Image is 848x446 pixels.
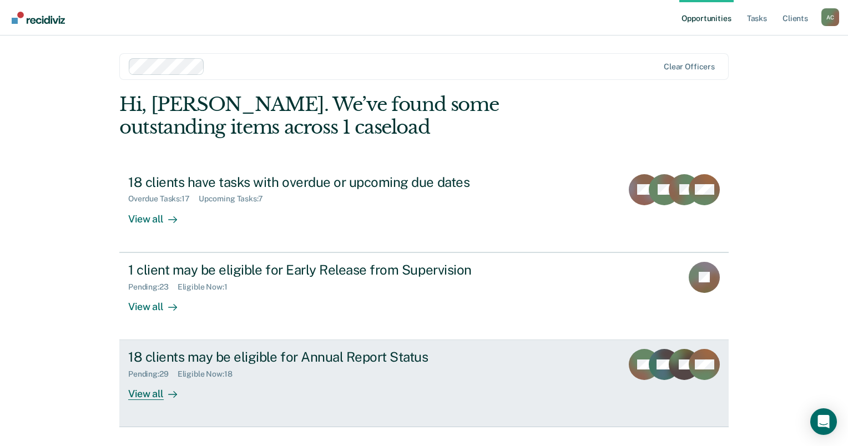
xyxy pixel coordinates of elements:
div: Overdue Tasks : 17 [128,194,199,204]
div: View all [128,204,190,225]
div: Eligible Now : 1 [178,282,236,292]
div: Clear officers [664,62,715,72]
div: 18 clients have tasks with overdue or upcoming due dates [128,174,518,190]
div: A C [821,8,839,26]
div: View all [128,291,190,313]
div: Eligible Now : 18 [178,369,241,379]
a: 18 clients may be eligible for Annual Report StatusPending:29Eligible Now:18View all [119,340,729,427]
div: Upcoming Tasks : 7 [199,194,272,204]
div: Hi, [PERSON_NAME]. We’ve found some outstanding items across 1 caseload [119,93,607,139]
div: Pending : 29 [128,369,178,379]
div: 18 clients may be eligible for Annual Report Status [128,349,518,365]
button: Profile dropdown button [821,8,839,26]
a: 18 clients have tasks with overdue or upcoming due datesOverdue Tasks:17Upcoming Tasks:7View all [119,165,729,252]
div: Pending : 23 [128,282,178,292]
div: Open Intercom Messenger [810,408,837,435]
div: 1 client may be eligible for Early Release from Supervision [128,262,518,278]
div: View all [128,379,190,401]
img: Recidiviz [12,12,65,24]
a: 1 client may be eligible for Early Release from SupervisionPending:23Eligible Now:1View all [119,252,729,340]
